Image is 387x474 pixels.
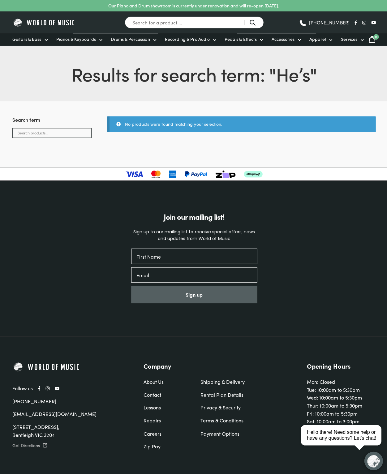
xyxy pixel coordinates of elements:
[306,360,375,432] div: Mon: Closed Tue: 10:00am to 5:30pm Wed: 10:00am to 5:30pm Thur: 10:00am to 5:30pm Fri: 10:00am to...
[200,377,244,385] a: Shipping & Delivery
[12,440,125,448] a: Get Directions
[131,266,256,282] input: Email
[110,36,149,42] span: Drums & Percussion
[308,36,325,42] span: Apparel
[133,228,254,241] span: Sign up to our mailing list to receive special offers, news and updates from World of Music
[143,390,187,398] a: Contact
[131,248,256,263] input: First Name
[200,415,244,423] a: Terms & Conditions
[306,360,375,369] h3: Opening Hours
[164,36,209,42] span: Recording & Pro Audio
[12,36,41,42] span: Guitars & Bass
[143,402,187,410] a: Lessons
[108,2,278,9] p: Our Piano and Drum showroom is currently under renovation and will re-open [DATE].
[12,409,96,416] a: [EMAIL_ADDRESS][DOMAIN_NAME]
[124,16,263,28] input: Search for a product ...
[12,18,76,27] img: World of Music
[200,428,244,436] a: Payment Options
[12,422,125,438] div: [STREET_ADDRESS], Bentleigh VIC 3204
[163,211,224,221] span: Join our mailing list!
[298,18,348,27] a: [PHONE_NUMBER]
[372,34,378,40] span: 0
[12,396,56,403] a: [PHONE_NUMBER]
[56,36,96,42] span: Pianos & Keyboards
[200,402,244,410] a: Privacy & Security
[224,36,256,42] span: Pedals & Effects
[271,36,294,42] span: Accessories
[12,383,125,391] div: Follow us
[125,170,262,177] img: payment-logos-updated
[308,20,348,25] span: [PHONE_NUMBER]
[275,60,309,86] span: He’s
[12,360,80,371] img: World of Music
[297,406,387,474] iframe: Chat with our support team
[131,285,256,302] button: Sign up
[143,360,244,369] h3: Company
[12,128,91,138] input: Search products...
[143,441,187,449] a: Zip Pay
[143,415,187,423] a: Repairs
[12,116,91,128] h3: Search term
[143,377,187,385] a: About Us
[340,36,356,42] span: Services
[200,390,244,398] a: Rental Plan Details
[143,428,187,436] a: Careers
[107,116,375,132] div: No products were found matching your selection.
[12,60,375,86] h1: Results for search term: " "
